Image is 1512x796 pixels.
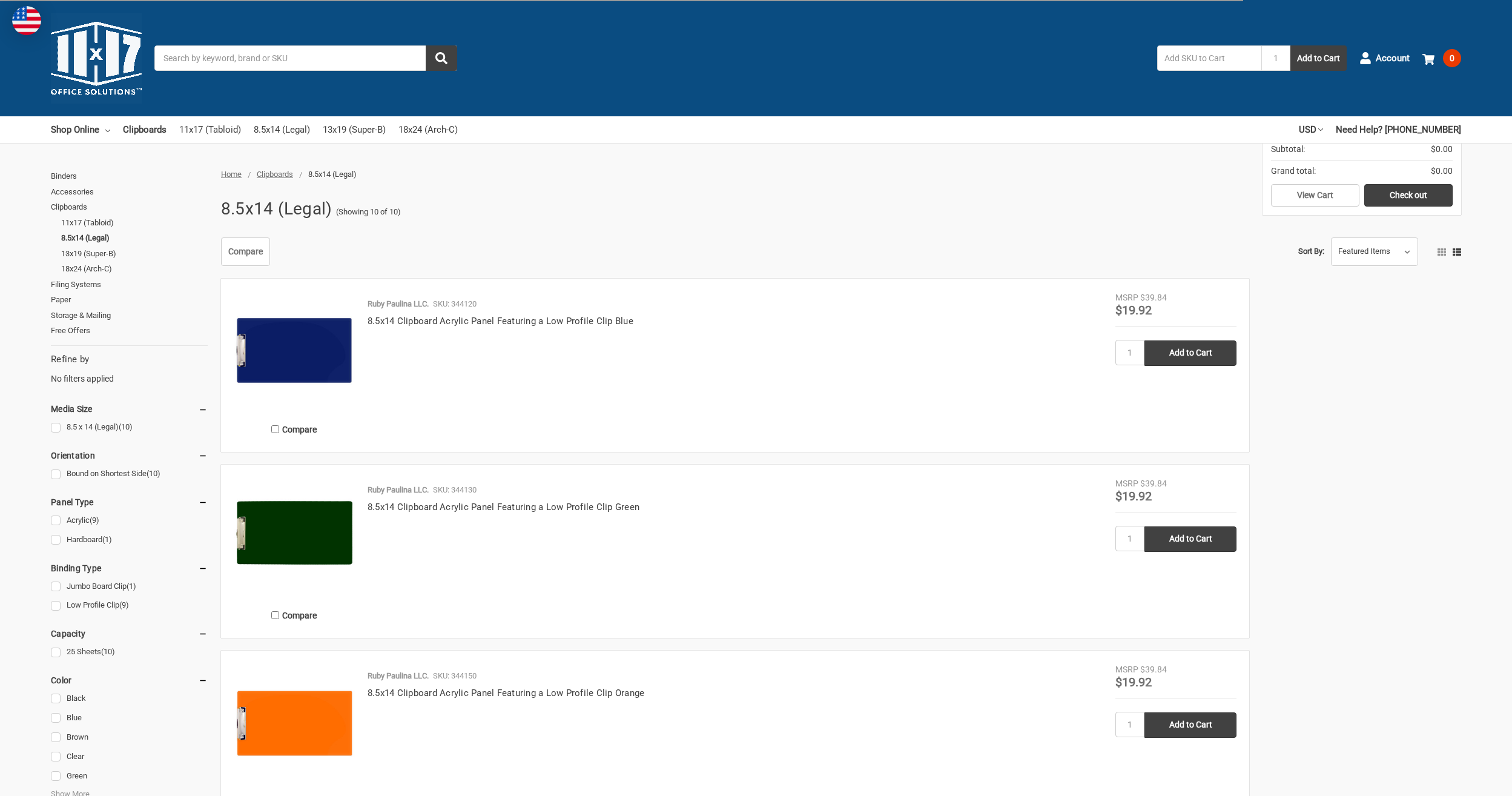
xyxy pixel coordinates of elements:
[123,116,167,143] a: Clipboards
[51,768,208,784] a: Green
[51,512,208,529] a: Acrylic
[1298,242,1324,260] label: Sort By:
[1115,291,1138,304] div: MSRP
[368,316,633,327] a: 8.5x14 Clipboard Acrylic Panel Featuring a Low Profile Clip Blue
[61,215,208,231] a: 11x17 (Tabloid)
[61,230,208,246] a: 8.5x14 (Legal)
[433,298,477,310] p: SKU: 344120
[179,116,241,143] a: 11x17 (Tabloid)
[51,466,208,482] a: Bound on Shortest Side
[1290,45,1347,71] button: Add to Cart
[51,579,208,595] a: Jumbo Board Clip
[51,308,208,323] a: Storage & Mailing
[1271,143,1305,156] span: Subtotal:
[119,422,133,431] span: (10)
[1359,42,1410,74] a: Account
[1144,712,1236,738] input: Add to Cart
[221,170,242,179] a: Home
[1115,303,1152,317] span: $19.92
[1271,165,1316,177] span: Grand total:
[257,170,293,179] a: Clipboards
[1443,49,1461,67] span: 0
[336,206,401,218] span: (Showing 10 of 10)
[234,291,355,413] img: 8.5x14 Clipboard Acrylic Panel Featuring a Low Profile Clip Blue
[221,237,270,267] a: Compare
[221,193,332,225] h1: 8.5x14 (Legal)
[1376,51,1410,65] span: Account
[119,600,129,609] span: (9)
[271,425,279,433] input: Compare
[308,170,357,179] span: 8.5x14 (Legal)
[61,261,208,277] a: 18x24 (Arch-C)
[368,502,639,512] a: 8.5x14 Clipboard Acrylic Panel Featuring a Low Profile Clip Green
[61,246,208,262] a: 13x19 (Super-B)
[102,535,112,544] span: (1)
[1115,675,1152,689] span: $19.92
[1144,526,1236,552] input: Add to Cart
[51,199,208,215] a: Clipboards
[51,353,208,385] div: No filters applied
[51,448,208,463] h5: Orientation
[1140,479,1167,488] span: $39.84
[1157,45,1261,71] input: Add SKU to Cart
[51,292,208,308] a: Paper
[51,116,110,143] a: Shop Online
[368,484,429,496] p: Ruby Paulina LLC.
[1431,143,1453,156] span: $0.00
[90,516,99,525] span: (9)
[433,670,477,682] p: SKU: 344150
[51,673,208,688] h5: Color
[1336,116,1461,143] a: Need Help? [PHONE_NUMBER]
[234,605,355,625] label: Compare
[154,45,457,71] input: Search by keyword, brand or SKU
[234,663,355,784] img: 8.5x14 Clipboard Acrylic Panel Featuring a Low Profile Clip Orange
[51,626,208,641] h5: Capacity
[51,597,208,614] a: Low Profile Clip
[51,277,208,293] a: Filing Systems
[147,469,160,478] span: (10)
[51,402,208,416] h5: Media Size
[101,647,115,656] span: (10)
[433,484,477,496] p: SKU: 344130
[1271,184,1359,207] a: View Cart
[1140,665,1167,674] span: $39.84
[368,670,429,682] p: Ruby Paulina LLC.
[271,611,279,619] input: Compare
[1140,293,1167,302] span: $39.84
[51,323,208,339] a: Free Offers
[51,495,208,509] h5: Panel Type
[234,477,355,599] img: 8.5x14 Clipboard Acrylic Panel Featuring a Low Profile Clip Green
[1299,116,1323,143] a: USD
[51,729,208,746] a: Brown
[51,561,208,575] h5: Binding Type
[51,13,142,104] img: 11x17.com
[1115,663,1138,676] div: MSRP
[51,419,208,436] a: 8.5 x 14 (Legal)
[234,419,355,439] label: Compare
[1115,489,1152,503] span: $19.92
[1431,165,1453,177] span: $0.00
[368,298,429,310] p: Ruby Paulina LLC.
[127,582,136,591] span: (1)
[12,6,41,35] img: duty and tax information for United States
[51,184,208,200] a: Accessories
[323,116,386,143] a: 13x19 (Super-B)
[1422,42,1461,74] a: 0
[51,691,208,707] a: Black
[51,644,208,660] a: 25 Sheets
[254,116,310,143] a: 8.5x14 (Legal)
[368,688,645,698] a: 8.5x14 Clipboard Acrylic Panel Featuring a Low Profile Clip Orange
[51,749,208,765] a: Clear
[1364,184,1453,207] a: Check out
[398,116,458,143] a: 18x24 (Arch-C)
[1115,477,1138,490] div: MSRP
[51,532,208,548] a: Hardboard
[51,710,208,726] a: Blue
[1144,340,1236,366] input: Add to Cart
[51,353,208,366] h5: Refine by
